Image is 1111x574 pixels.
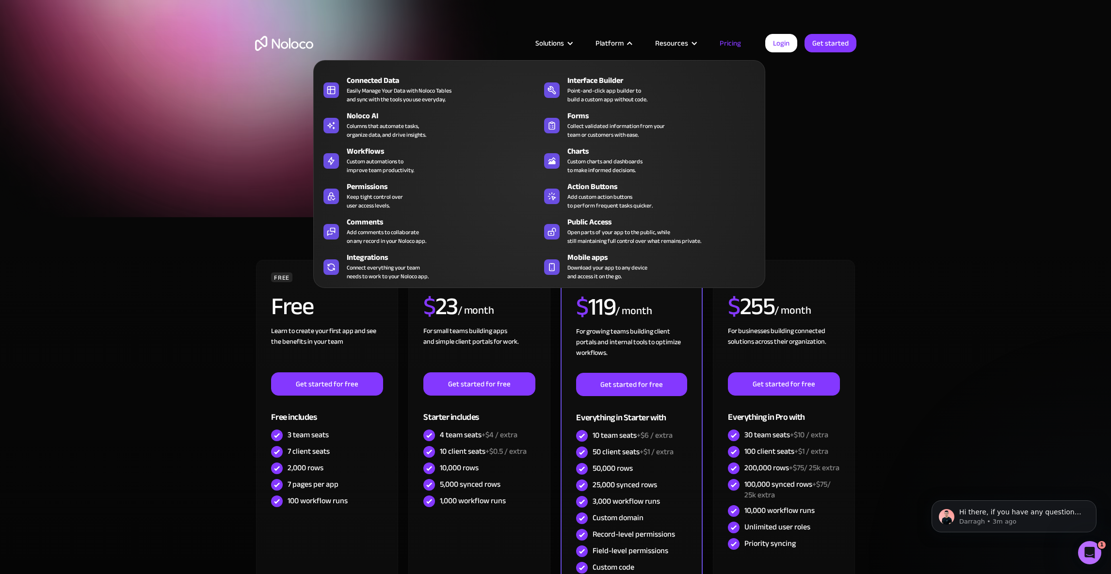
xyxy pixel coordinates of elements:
[319,143,539,176] a: WorkflowsCustom automations toimprove team productivity.
[789,461,839,475] span: +$75/ 25k extra
[319,73,539,106] a: Connected DataEasily Manage Your Data with Noloco Tablesand sync with the tools you use everyday.
[288,479,338,490] div: 7 pages per app
[593,496,660,507] div: 3,000 workflow runs
[567,75,764,86] div: Interface Builder
[319,214,539,247] a: CommentsAdd comments to collaborateon any record in your Noloco app.
[440,446,527,457] div: 10 client seats
[917,480,1111,548] iframe: Intercom notifications message
[744,477,831,502] span: +$75/ 25k extra
[593,512,644,523] div: Custom domain
[288,446,330,457] div: 7 client seats
[347,122,426,139] div: Columns that automate tasks, organize data, and drive insights.
[774,303,811,319] div: / month
[347,181,544,192] div: Permissions
[567,122,665,139] div: Collect validated information from your team or customers with ease.
[744,505,815,516] div: 10,000 workflow runs
[1098,541,1106,549] span: 1
[593,562,634,573] div: Custom code
[423,372,535,396] a: Get started for free
[744,538,796,549] div: Priority syncing
[255,36,313,51] a: home
[567,263,647,281] span: Download your app to any device and access it on the go.
[255,82,856,112] h1: A plan for organizations of all sizes
[347,192,403,210] div: Keep tight control over user access levels.
[271,372,383,396] a: Get started for free
[655,37,688,49] div: Resources
[535,37,564,49] div: Solutions
[593,545,668,556] div: Field-level permissions
[567,145,764,157] div: Charts
[576,284,588,330] span: $
[288,430,329,440] div: 3 team seats
[593,479,657,490] div: 25,000 synced rows
[347,110,544,122] div: Noloco AI
[1078,541,1101,564] iframe: Intercom live chat
[593,529,675,540] div: Record-level permissions
[347,252,544,263] div: Integrations
[583,37,643,49] div: Platform
[319,179,539,212] a: PermissionsKeep tight control overuser access levels.
[567,157,643,175] div: Custom charts and dashboards to make informed decisions.
[728,294,774,319] h2: 255
[744,430,828,440] div: 30 team seats
[708,37,753,49] a: Pricing
[567,228,701,245] div: Open parts of your app to the public, while still maintaining full control over what remains priv...
[567,216,764,228] div: Public Access
[539,250,760,283] a: Mobile appsDownload your app to any deviceand access it on the go.
[271,294,313,319] h2: Free
[319,250,539,283] a: IntegrationsConnect everything your teamneeds to work to your Noloco app.
[423,284,435,329] span: $
[576,326,687,373] div: For growing teams building client portals and internal tools to optimize workflows.
[593,430,673,441] div: 10 team seats
[347,75,544,86] div: Connected Data
[567,181,764,192] div: Action Buttons
[744,446,828,457] div: 100 client seats
[576,396,687,428] div: Everything in Starter with
[347,86,451,104] div: Easily Manage Your Data with Noloco Tables and sync with the tools you use everyday.
[567,86,647,104] div: Point-and-click app builder to build a custom app without code.
[790,428,828,442] span: +$10 / extra
[596,37,624,49] div: Platform
[539,214,760,247] a: Public AccessOpen parts of your app to the public, whilestill maintaining full control over what ...
[539,179,760,212] a: Action ButtonsAdd custom action buttonsto perform frequent tasks quicker.
[423,396,535,427] div: Starter includes
[640,445,674,459] span: +$1 / extra
[728,396,839,427] div: Everything in Pro with
[440,462,479,473] div: 10,000 rows
[567,192,653,210] div: Add custom action buttons to perform frequent tasks quicker.
[440,479,500,490] div: 5,000 synced rows
[643,37,708,49] div: Resources
[423,294,458,319] h2: 23
[539,73,760,106] a: Interface BuilderPoint-and-click app builder tobuild a custom app without code.
[593,446,674,457] div: 50 client seats
[347,216,544,228] div: Comments
[288,462,323,473] div: 2,000 rows
[728,372,839,396] a: Get started for free
[728,284,740,329] span: $
[567,110,764,122] div: Forms
[539,143,760,176] a: ChartsCustom charts and dashboardsto make informed decisions.
[805,34,856,52] a: Get started
[313,47,765,288] nav: Platform
[288,495,348,506] div: 100 workflow runs
[458,303,494,319] div: / month
[440,495,506,506] div: 1,000 workflow runs
[539,108,760,141] a: FormsCollect validated information from yourteam or customers with ease.
[637,428,673,443] span: +$6 / extra
[347,145,544,157] div: Workflows
[347,263,429,281] div: Connect everything your team needs to work to your Noloco app.
[593,463,633,474] div: 50,000 rows
[271,272,292,282] div: FREE
[271,396,383,427] div: Free includes
[485,444,527,459] span: +$0.5 / extra
[523,37,583,49] div: Solutions
[319,108,539,141] a: Noloco AIColumns that automate tasks,organize data, and drive insights.
[728,326,839,372] div: For businesses building connected solutions across their organization. ‍
[744,462,839,473] div: 200,000 rows
[615,303,652,319] div: / month
[794,444,828,459] span: +$1 / extra
[423,326,535,372] div: For small teams building apps and simple client portals for work. ‍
